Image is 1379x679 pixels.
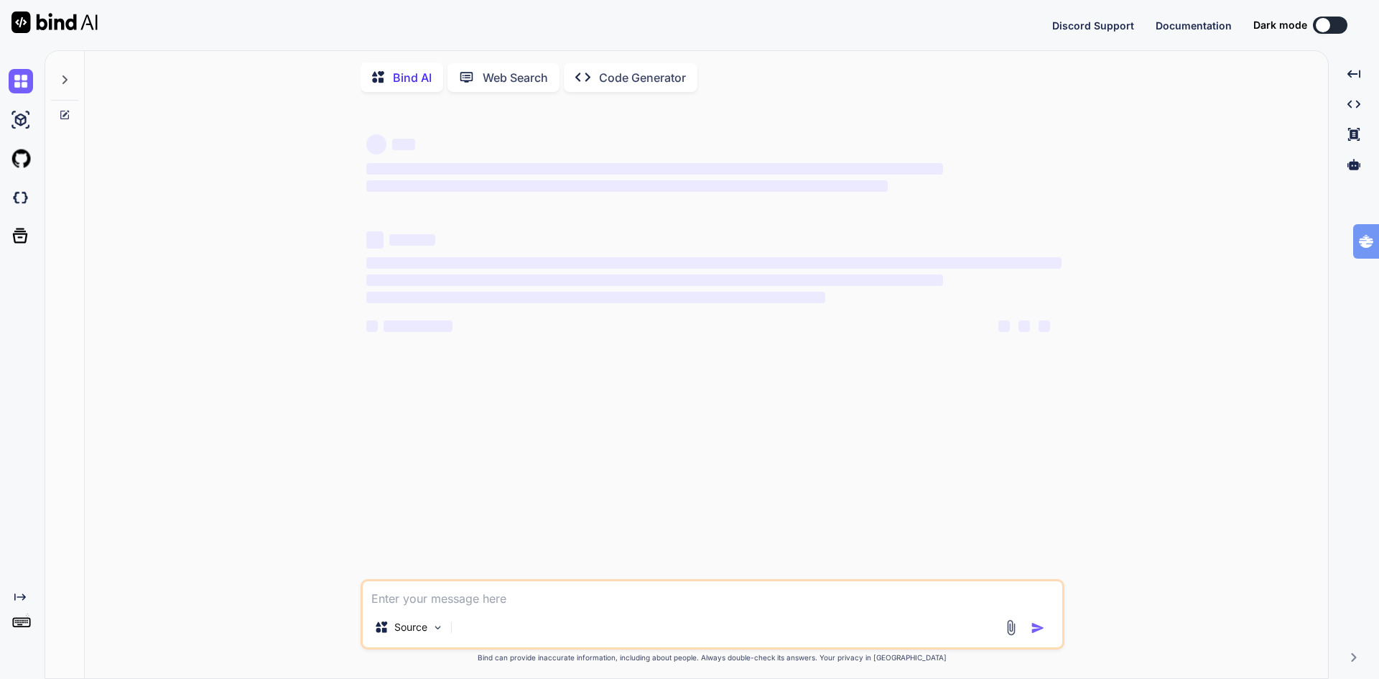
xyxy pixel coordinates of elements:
[1052,19,1134,32] span: Discord Support
[1039,320,1050,332] span: ‌
[384,320,452,332] span: ‌
[361,652,1064,663] p: Bind can provide inaccurate information, including about people. Always double-check its answers....
[393,69,432,86] p: Bind AI
[599,69,686,86] p: Code Generator
[483,69,548,86] p: Web Search
[1003,619,1019,636] img: attachment
[366,134,386,154] span: ‌
[394,620,427,634] p: Source
[392,139,415,150] span: ‌
[432,622,444,634] img: Pick Models
[366,257,1062,269] span: ‌
[9,185,33,210] img: darkCloudIdeIcon
[1156,19,1232,32] span: Documentation
[9,147,33,171] img: githubLight
[11,11,98,33] img: Bind AI
[9,108,33,132] img: ai-studio
[1052,18,1134,33] button: Discord Support
[366,320,378,332] span: ‌
[1253,18,1307,32] span: Dark mode
[1031,621,1045,635] img: icon
[9,69,33,93] img: chat
[366,274,943,286] span: ‌
[389,234,435,246] span: ‌
[366,292,825,303] span: ‌
[1156,18,1232,33] button: Documentation
[1018,320,1030,332] span: ‌
[366,180,888,192] span: ‌
[366,163,943,175] span: ‌
[998,320,1010,332] span: ‌
[366,231,384,249] span: ‌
